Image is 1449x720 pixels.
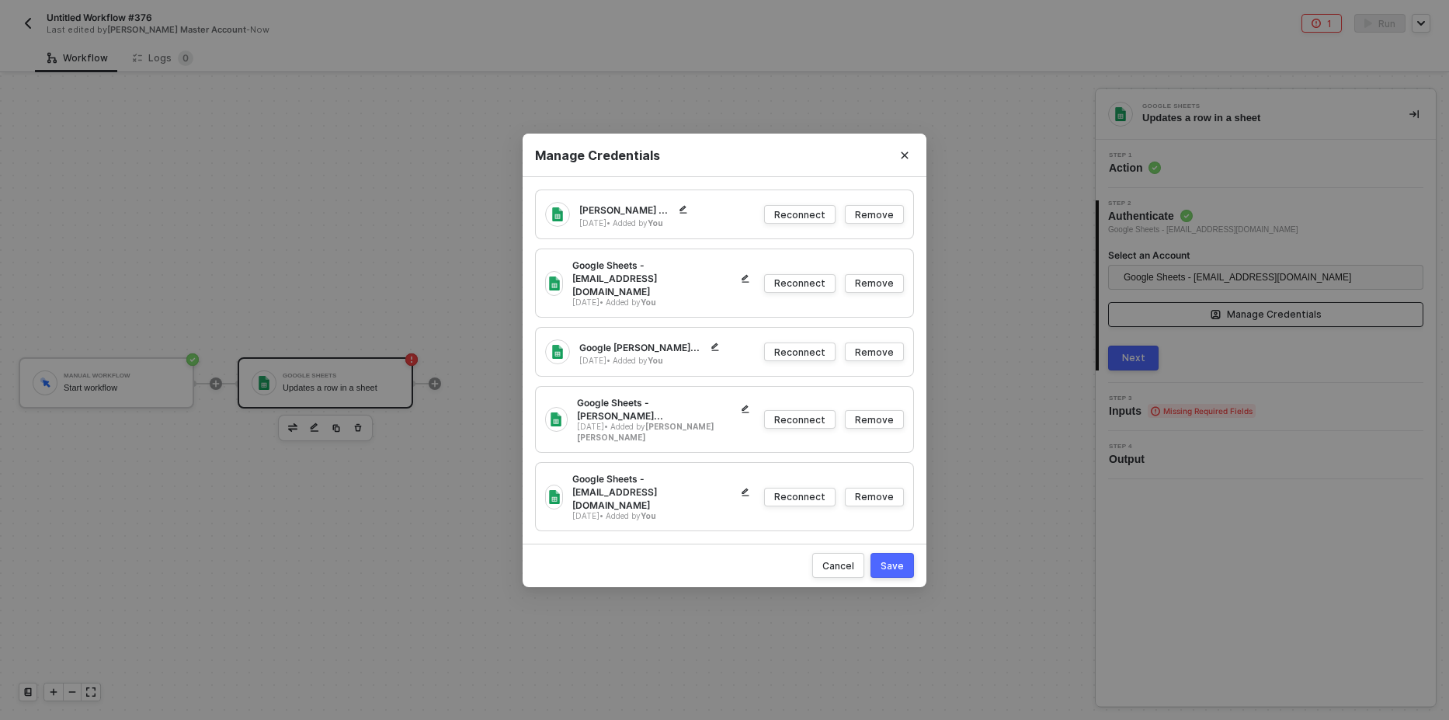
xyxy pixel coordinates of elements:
div: Remove [855,277,894,290]
span: [PERSON_NAME] Master Account [107,24,246,35]
div: Updates a row in a sheet [1142,111,1385,125]
button: Reconnect [764,205,836,224]
img: integration-icon [551,345,565,359]
span: Inputs [1109,403,1256,419]
img: edit-cred [310,423,319,433]
span: Action [1109,160,1161,176]
div: Reconnect [774,345,825,358]
span: Step 2 [1108,200,1298,207]
span: icon-play [211,379,221,388]
div: [DATE] • Added by [579,355,734,366]
b: You [648,356,663,365]
span: Step 4 [1109,443,1151,450]
span: icon-error-page [1312,19,1321,28]
div: Step 3Inputs Missing Required Fields [1096,395,1436,419]
button: Remove [845,205,904,224]
b: You [641,511,656,520]
img: integration-icon [551,207,565,221]
div: Remove [855,412,894,426]
b: [PERSON_NAME] [PERSON_NAME] [577,422,714,442]
span: icon-play [430,379,440,388]
div: Remove [855,207,894,221]
div: Logs [133,50,193,66]
span: Output [1109,451,1151,467]
img: integration-icon [1114,107,1128,121]
img: copy-block [332,423,341,433]
div: [DATE] • Added by [577,421,764,443]
div: Start workflow [64,383,180,393]
img: integration-icon [549,412,563,426]
button: Save [870,553,914,578]
div: [DATE] • Added by [572,297,764,308]
div: Reconnect [774,490,825,503]
span: icon-collapse-right [1409,110,1419,119]
div: Google Sheets - [EMAIL_ADDRESS][DOMAIN_NAME] [572,259,764,298]
div: Reconnect [774,207,825,221]
button: Remove [845,273,904,292]
button: Reconnect [764,273,836,292]
img: icon [38,376,52,389]
div: Google [PERSON_NAME]... [579,338,734,357]
sup: 0 [178,50,193,66]
button: Remove [845,410,904,429]
b: You [648,218,663,228]
b: You [641,297,656,307]
div: Workflow [47,52,108,64]
span: Untitled Workflow #376 [47,11,152,24]
span: icon-expand [86,687,96,697]
div: Reconnect [774,277,825,290]
span: Step 1 [1109,152,1161,158]
div: Google Sheets [1142,103,1375,110]
div: Google Sheets [283,373,399,379]
img: edit-cred [288,423,297,431]
div: [PERSON_NAME] ... [579,200,702,219]
span: icon-success-page [186,353,199,366]
span: icon-minus [68,687,77,697]
span: icon-error-page [405,353,418,366]
img: integration-icon [547,489,561,503]
button: Next [1108,346,1159,370]
div: Remove [855,490,894,503]
button: Manage Credentials [1108,302,1423,327]
label: Select an Account [1108,249,1423,262]
button: Remove [845,343,904,361]
div: 1 [1327,17,1332,30]
button: edit-cred [283,419,302,437]
button: Reconnect [764,487,836,506]
button: copy-block [327,419,346,437]
button: 1 [1301,14,1342,33]
img: integration-icon [547,276,561,290]
div: Cancel [822,558,854,572]
div: Reconnect [774,412,825,426]
button: Reconnect [764,343,836,361]
div: Step 1Action [1096,152,1436,176]
div: [DATE] • Added by [572,510,764,521]
button: back [19,14,37,33]
span: Authenticate [1108,208,1298,224]
button: Close [883,134,926,177]
img: back [22,17,34,30]
div: Manual Workflow [64,373,180,379]
span: Google Sheets - [EMAIL_ADDRESS][DOMAIN_NAME] [1124,266,1351,289]
div: Manage Credentials [535,147,914,163]
div: Google Sheets - [PERSON_NAME]... [577,396,764,423]
button: activateRun [1354,14,1406,33]
button: Cancel [812,553,864,578]
div: Google Sheets - [EMAIL_ADDRESS][DOMAIN_NAME] [572,472,764,512]
div: Manage Credentials [1227,308,1322,321]
img: icon [257,376,271,390]
div: Updates a row in a sheet [283,383,399,393]
span: icon-play [49,687,58,697]
span: Google Sheets - [EMAIL_ADDRESS][DOMAIN_NAME] [1108,224,1298,236]
span: Missing Required Fields [1148,404,1256,418]
div: [DATE] • Added by [579,217,702,228]
button: Remove [845,487,904,506]
button: edit-cred [305,419,324,437]
div: Next [1122,352,1145,364]
span: Step 3 [1109,395,1256,402]
div: Save [881,558,904,572]
div: Step 2Authenticate Google Sheets - [EMAIL_ADDRESS][DOMAIN_NAME]Select an AccountGoogle Sheets - [... [1096,200,1436,370]
span: icon-manage-credentials [1211,310,1221,319]
div: Remove [855,345,894,358]
button: Reconnect [764,410,836,429]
